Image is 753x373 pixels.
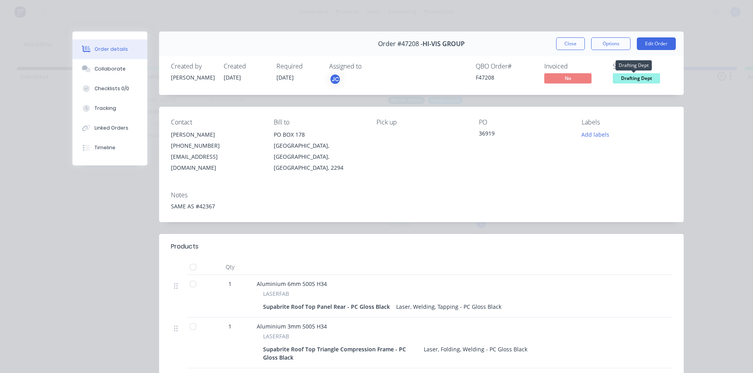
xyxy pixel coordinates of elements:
[224,74,241,81] span: [DATE]
[556,37,585,50] button: Close
[171,191,672,199] div: Notes
[263,301,393,312] div: Supabrite Roof Top Panel Rear - PC Gloss Black
[263,289,289,298] span: LASERFAB
[274,129,364,173] div: PO BOX 178[GEOGRAPHIC_DATA], [GEOGRAPHIC_DATA], [GEOGRAPHIC_DATA], 2294
[329,63,408,70] div: Assigned to
[95,124,128,132] div: Linked Orders
[476,73,535,82] div: F47208
[613,63,672,70] div: Status
[72,118,147,138] button: Linked Orders
[171,129,261,140] div: [PERSON_NAME]
[171,129,261,173] div: [PERSON_NAME][PHONE_NUMBER][EMAIL_ADDRESS][DOMAIN_NAME]
[274,140,364,173] div: [GEOGRAPHIC_DATA], [GEOGRAPHIC_DATA], [GEOGRAPHIC_DATA], 2294
[577,129,614,140] button: Add labels
[95,105,116,112] div: Tracking
[171,242,198,251] div: Products
[263,332,289,340] span: LASERFAB
[257,280,327,288] span: Aluminium 6mm 5005 H34
[224,63,267,70] div: Created
[479,119,569,126] div: PO
[476,63,535,70] div: QBO Order #
[171,202,672,210] div: SAME AS #42367
[613,73,660,83] span: Drafting Dept
[95,144,115,151] div: Timeline
[544,73,592,83] span: No
[616,60,652,71] div: Drafting Dept
[263,343,421,363] div: Supabrite Roof Top Triangle Compression Frame - PC Gloss Black
[171,151,261,173] div: [EMAIL_ADDRESS][DOMAIN_NAME]
[171,73,214,82] div: [PERSON_NAME]
[171,119,261,126] div: Contact
[421,343,530,355] div: Laser, Folding, Welding - PC Gloss Black
[276,63,320,70] div: Required
[378,40,423,48] span: Order #47208 -
[544,63,603,70] div: Invoiced
[228,322,232,330] span: 1
[393,301,504,312] div: Laser, Welding, Tapping - PC Gloss Black
[95,65,126,72] div: Collaborate
[72,79,147,98] button: Checklists 0/0
[95,46,128,53] div: Order details
[276,74,294,81] span: [DATE]
[72,98,147,118] button: Tracking
[637,37,676,50] button: Edit Order
[329,73,341,85] button: JC
[274,119,364,126] div: Bill to
[423,40,465,48] span: HI-VIS GROUP
[613,73,660,85] button: Drafting Dept
[582,119,672,126] div: Labels
[228,280,232,288] span: 1
[376,119,467,126] div: Pick up
[95,85,129,92] div: Checklists 0/0
[274,129,364,140] div: PO BOX 178
[171,63,214,70] div: Created by
[479,129,569,140] div: 36919
[72,39,147,59] button: Order details
[171,140,261,151] div: [PHONE_NUMBER]
[206,259,254,275] div: Qty
[72,138,147,158] button: Timeline
[257,323,327,330] span: Aluminium 3mm 5005 H34
[591,37,631,50] button: Options
[72,59,147,79] button: Collaborate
